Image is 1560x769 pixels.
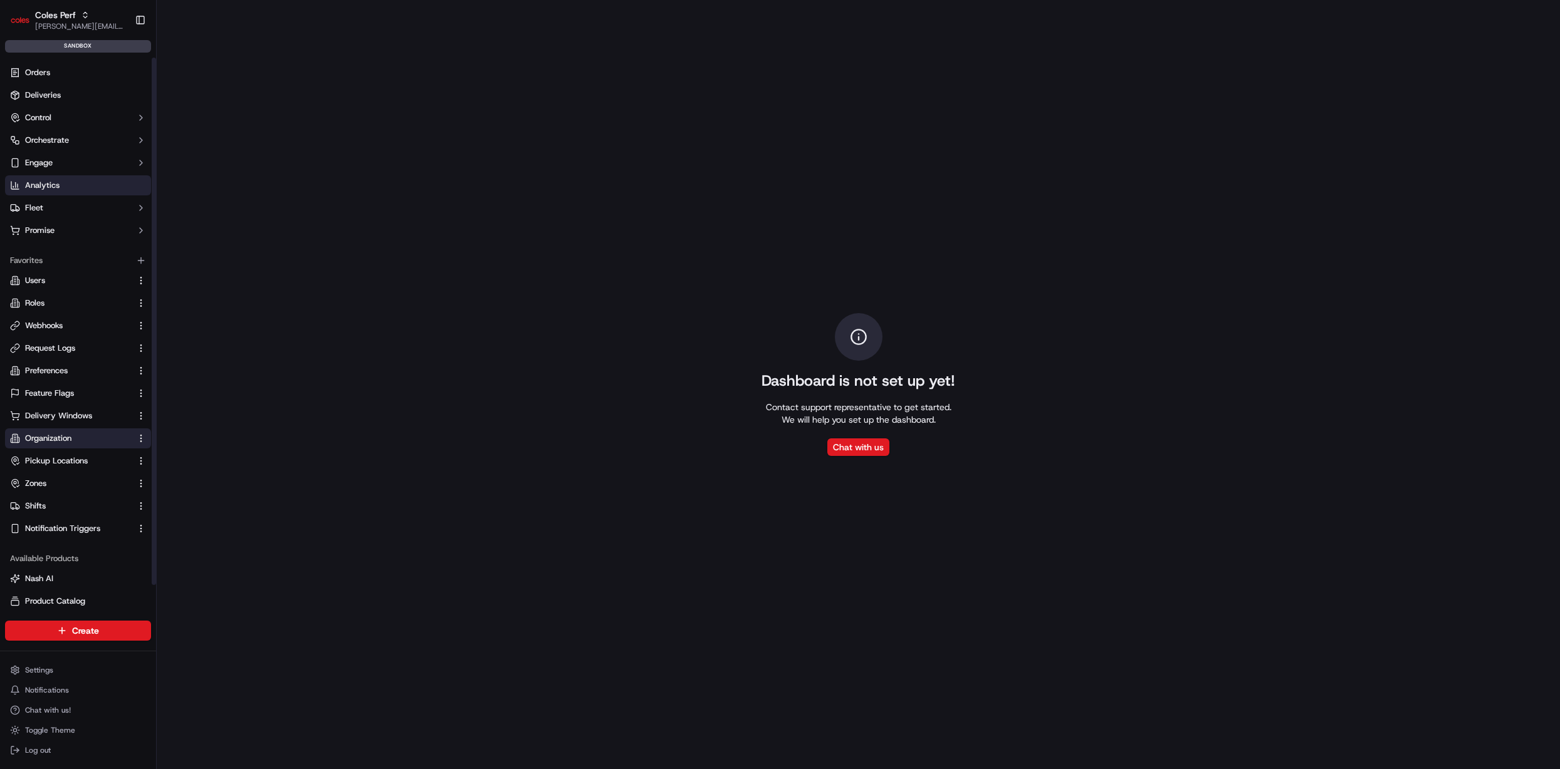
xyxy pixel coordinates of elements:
[25,388,74,399] span: Feature Flags
[10,410,131,421] a: Delivery Windows
[25,410,92,421] span: Delivery Windows
[5,293,151,313] button: Roles
[5,473,151,493] button: Zones
[25,180,60,191] span: Analytics
[106,183,116,193] div: 💻
[10,10,30,30] img: Coles Perf
[25,320,63,331] span: Webhooks
[10,523,131,534] a: Notification Triggers
[5,198,151,218] button: Fleet
[10,320,131,331] a: Webhooks
[25,67,50,78] span: Orders
[13,183,23,193] div: 📗
[35,21,125,31] button: [PERSON_NAME][EMAIL_ADDRESS][DOMAIN_NAME]
[25,665,53,675] span: Settings
[25,365,68,376] span: Preferences
[25,433,71,444] span: Organization
[25,275,45,286] span: Users
[762,371,955,391] h2: Dashboard is not set up yet!
[5,591,151,611] button: Product Catalog
[25,725,75,735] span: Toggle Theme
[25,112,51,123] span: Control
[10,478,131,489] a: Zones
[5,63,151,83] a: Orders
[5,661,151,679] button: Settings
[13,120,35,142] img: 1736555255976-a54dd68f-1ca7-489b-9aae-adbdc363a1c4
[213,123,228,138] button: Start new chat
[5,701,151,719] button: Chat with us!
[25,297,44,309] span: Roles
[25,745,51,755] span: Log out
[25,573,53,584] span: Nash AI
[25,500,46,512] span: Shifts
[5,361,151,381] button: Preferences
[5,175,151,195] a: Analytics
[5,220,151,240] button: Promise
[33,81,226,94] input: Got a question? Start typing here...
[10,275,131,286] a: Users
[125,212,152,222] span: Pylon
[25,523,100,534] span: Notification Triggers
[5,451,151,471] button: Pickup Locations
[8,177,101,199] a: 📗Knowledge Base
[25,135,69,146] span: Orchestrate
[25,705,71,715] span: Chat with us!
[5,621,151,641] button: Create
[5,338,151,358] button: Request Logs
[5,130,151,150] button: Orchestrate
[10,388,131,399] a: Feature Flags
[10,433,131,444] a: Organization
[5,549,151,569] div: Available Products
[25,182,96,194] span: Knowledge Base
[25,202,43,214] span: Fleet
[13,13,38,38] img: Nash
[10,500,131,512] a: Shifts
[25,90,61,101] span: Deliveries
[25,157,53,168] span: Engage
[5,5,130,35] button: Coles PerfColes Perf[PERSON_NAME][EMAIL_ADDRESS][DOMAIN_NAME]
[25,478,46,489] span: Zones
[5,406,151,426] button: Delivery Windows
[88,212,152,222] a: Powered byPylon
[25,455,88,467] span: Pickup Locations
[43,132,159,142] div: We're available if you need us!
[25,596,85,607] span: Product Catalog
[5,681,151,699] button: Notifications
[5,271,151,291] button: Users
[10,573,146,584] a: Nash AI
[43,120,206,132] div: Start new chat
[118,182,201,194] span: API Documentation
[10,297,131,309] a: Roles
[5,519,151,539] button: Notification Triggers
[5,721,151,739] button: Toggle Theme
[827,438,889,456] button: Chat with us
[10,343,131,354] a: Request Logs
[10,455,131,467] a: Pickup Locations
[25,685,69,695] span: Notifications
[5,40,151,53] div: sandbox
[5,741,151,759] button: Log out
[5,85,151,105] a: Deliveries
[5,153,151,173] button: Engage
[5,496,151,516] button: Shifts
[10,365,131,376] a: Preferences
[10,596,146,607] a: Product Catalog
[5,428,151,448] button: Organization
[5,569,151,589] button: Nash AI
[5,383,151,403] button: Feature Flags
[13,50,228,70] p: Welcome 👋
[72,624,99,637] span: Create
[101,177,206,199] a: 💻API Documentation
[5,108,151,128] button: Control
[5,250,151,271] div: Favorites
[35,9,76,21] button: Coles Perf
[25,225,55,236] span: Promise
[5,316,151,336] button: Webhooks
[25,343,75,354] span: Request Logs
[766,401,951,426] div: Contact support representative to get started. We will help you set up the dashboard.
